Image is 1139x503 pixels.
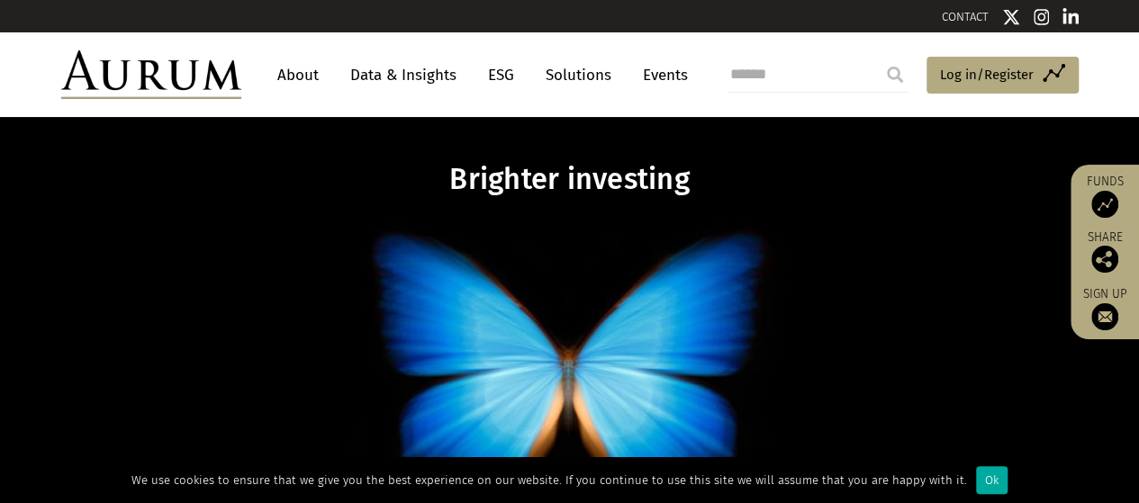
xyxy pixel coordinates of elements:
[927,57,1079,94] a: Log in/Register
[1080,231,1130,273] div: Share
[1091,246,1118,273] img: Share this post
[942,10,989,23] a: CONTACT
[1062,8,1079,26] img: Linkedin icon
[634,58,688,92] a: Events
[877,57,913,93] input: Submit
[940,64,1034,85] span: Log in/Register
[1091,303,1118,330] img: Sign up to our newsletter
[61,50,241,99] img: Aurum
[268,58,328,92] a: About
[479,58,523,92] a: ESG
[976,466,1008,494] div: Ok
[1080,286,1130,330] a: Sign up
[537,58,620,92] a: Solutions
[1002,8,1020,26] img: Twitter icon
[1080,174,1130,218] a: Funds
[341,58,466,92] a: Data & Insights
[1091,191,1118,218] img: Access Funds
[222,162,918,197] h1: Brighter investing
[1034,8,1050,26] img: Instagram icon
